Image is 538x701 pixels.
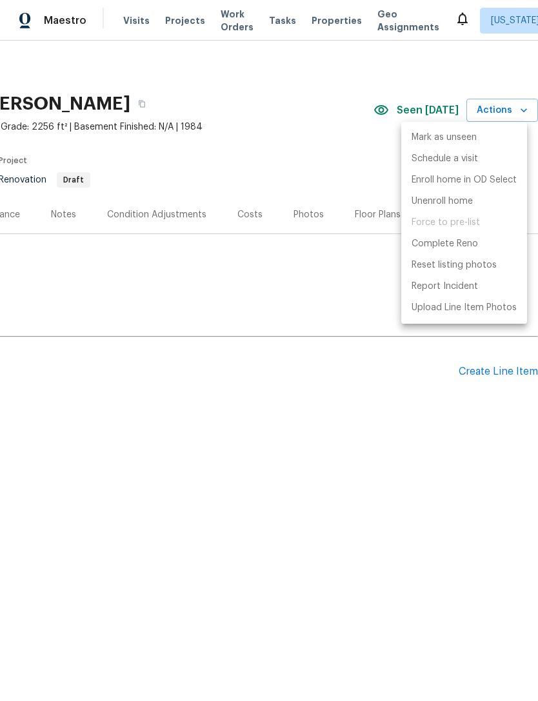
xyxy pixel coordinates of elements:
[412,173,517,187] p: Enroll home in OD Select
[401,212,527,233] span: Setup visit must be completed before moving home to pre-list
[412,131,477,144] p: Mark as unseen
[412,259,497,272] p: Reset listing photos
[412,237,478,251] p: Complete Reno
[412,280,478,293] p: Report Incident
[412,301,517,315] p: Upload Line Item Photos
[412,195,473,208] p: Unenroll home
[412,152,478,166] p: Schedule a visit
